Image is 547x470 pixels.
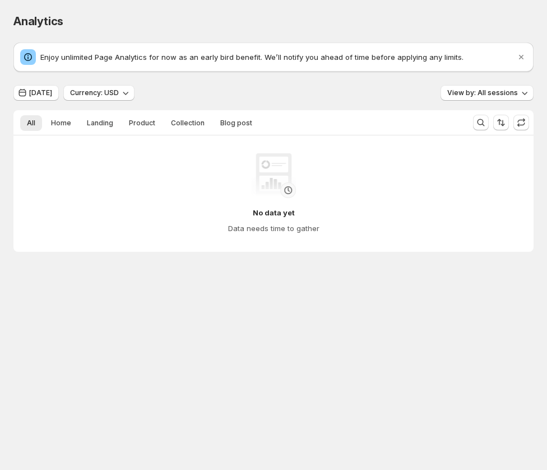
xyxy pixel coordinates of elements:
[253,207,295,218] h4: No data yet
[220,119,252,128] span: Blog post
[228,223,319,234] h4: Data needs time to gather
[493,115,509,130] button: Sort the results
[87,119,113,128] span: Landing
[171,119,205,128] span: Collection
[63,85,135,101] button: Currency: USD
[513,49,529,65] button: Dismiss notification
[27,119,35,128] span: All
[129,119,155,128] span: Product
[70,88,119,97] span: Currency: USD
[29,88,52,97] span: [DATE]
[51,119,71,128] span: Home
[441,85,534,101] button: View by: All sessions
[13,15,63,28] span: Analytics
[447,88,518,97] span: View by: All sessions
[251,153,296,198] img: No data yet
[473,115,489,130] button: Search and filter results
[13,85,59,101] button: [DATE]
[40,51,516,63] p: Enjoy unlimited Page Analytics for now as an early bird benefit. We’ll notify you ahead of time b...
